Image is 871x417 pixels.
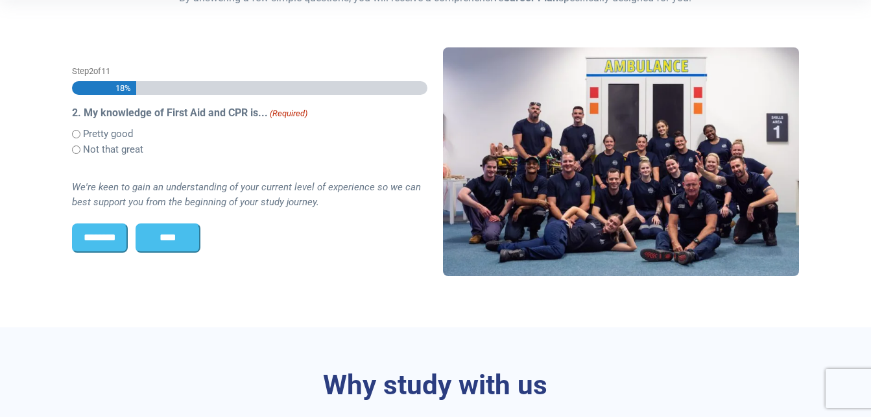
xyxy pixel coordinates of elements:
span: (Required) [269,107,308,120]
legend: 2. My knowledge of First Aid and CPR is... [72,105,428,121]
p: Step of [72,65,428,77]
span: 18% [114,81,131,95]
i: We're keen to gain an understanding of your current level of experience so we can best support yo... [72,181,421,208]
h3: Why study with us [72,369,799,402]
label: Pretty good [83,127,133,142]
span: 11 [101,66,110,76]
span: 2 [89,66,93,76]
label: Not that great [83,142,143,157]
